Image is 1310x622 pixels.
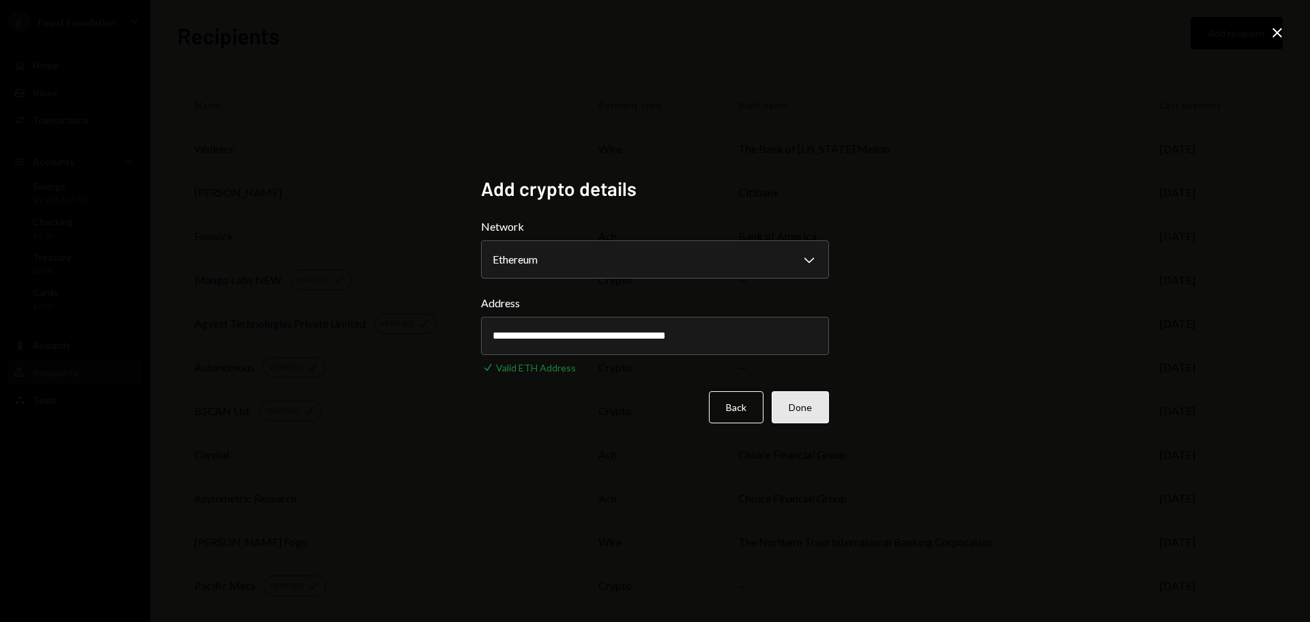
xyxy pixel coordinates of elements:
div: Valid ETH Address [496,361,576,375]
label: Network [481,218,829,235]
label: Address [481,295,829,311]
h2: Add crypto details [481,175,829,202]
button: Network [481,240,829,279]
button: Done [772,391,829,423]
button: Back [709,391,763,423]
